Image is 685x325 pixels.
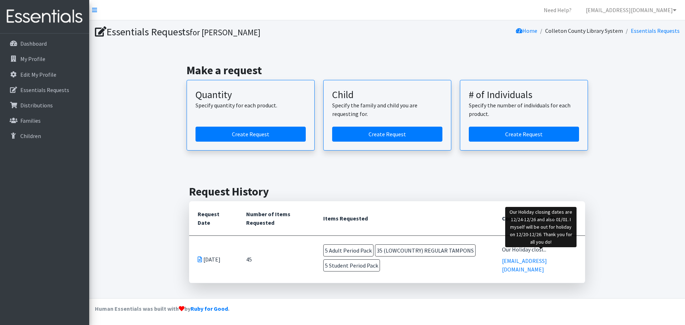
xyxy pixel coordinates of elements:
p: Specify the family and child you are requesting for. [332,101,442,118]
h1: Essentials Requests [95,26,385,38]
a: Colleton County Library System [545,27,623,34]
p: Edit My Profile [20,71,56,78]
strong: Human Essentials was built with by . [95,305,229,312]
span: 5 Student Period Pack [323,259,380,271]
a: Edit My Profile [3,67,86,82]
a: Families [3,113,86,128]
p: Specify quantity for each product. [196,101,306,110]
h3: Quantity [196,89,306,101]
a: Essentials Requests [631,27,680,34]
h2: Make a request [187,64,588,77]
p: Distributions [20,102,53,109]
h2: Request History [189,185,585,198]
p: Dashboard [20,40,47,47]
span: 35 (LOWCOUNTRY) REGULAR TAMPONS [375,244,476,257]
small: for [PERSON_NAME] [190,27,260,37]
a: Essentials Requests [3,83,86,97]
td: [DATE] [189,235,238,283]
a: [EMAIL_ADDRESS][DOMAIN_NAME] [580,3,682,17]
a: My Profile [3,52,86,66]
th: Items Requested [315,201,494,236]
a: Create a request by quantity [196,127,306,142]
a: Distributions [3,98,86,112]
h3: # of Individuals [469,89,579,101]
a: Children [3,129,86,143]
p: Children [20,132,41,139]
a: Home [516,27,537,34]
th: Comment and Sender [493,201,585,236]
td: 45 [238,235,315,283]
a: Dashboard [3,36,86,51]
span: 5 Adult Period Pack [323,244,374,257]
p: My Profile [20,55,45,62]
th: Number of Items Requested [238,201,315,236]
p: Essentials Requests [20,86,69,93]
img: HumanEssentials [3,5,86,29]
th: Request Date [189,201,238,236]
h3: Child [332,89,442,101]
a: Create a request by number of individuals [469,127,579,142]
p: Specify the number of individuals for each product. [469,101,579,118]
a: Ruby for Good [191,305,228,312]
a: Create a request for a child or family [332,127,442,142]
a: Need Help? [538,3,577,17]
div: Our Holiday closing dates are 12/24-12/26 and also 01/01. I myself will be out for holiday on 12/... [505,207,577,247]
a: [EMAIL_ADDRESS][DOMAIN_NAME] [502,257,547,273]
div: Our Holiday closi... [502,245,577,254]
p: Families [20,117,41,124]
